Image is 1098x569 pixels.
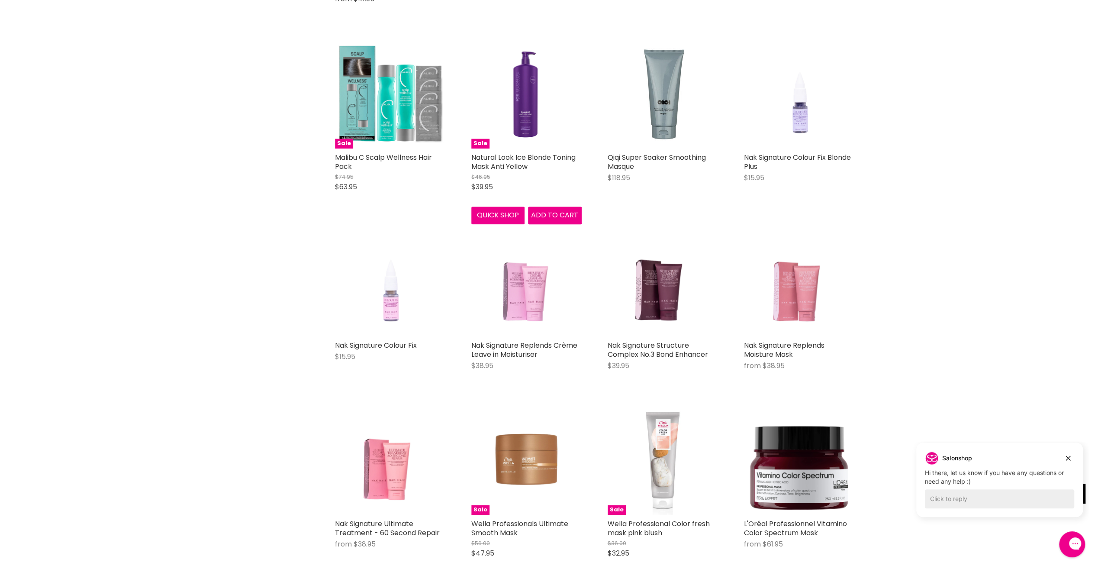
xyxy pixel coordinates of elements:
a: Nak Signature Ultimate Treatment - 60 Second Repair [335,404,445,515]
img: Nak Signature Replends Moisture Mask [755,226,843,336]
span: from [744,539,761,549]
span: $38.95 [763,361,785,371]
span: Add to cart [531,210,578,220]
a: Nak Signature Structure Complex No.3 Bond Enhancer [608,340,708,359]
span: from [335,539,352,549]
a: Nak Signature Colour Fix [335,226,445,336]
span: $74.95 [335,173,354,181]
span: $118.95 [608,173,630,183]
iframe: Gorgias live chat campaigns [910,441,1089,530]
a: Natural Look Ice Blonde Toning Mask Anti Yellow [471,152,576,171]
span: $56.00 [471,539,490,547]
a: Nak Signature Replends Moisture Mask [744,226,854,336]
span: $39.95 [608,361,629,371]
img: Wella Professional Color fresh mask pink blush [608,404,718,515]
a: Nak Signature Colour Fix [335,340,417,350]
a: Nak Signature Structure Complex No.3 Bond Enhancer [608,226,718,336]
a: L'Oréal Professionnel Vitamino Color Spectrum Mask [744,519,847,538]
a: Nak Signature Colour Fix Blonde Plus [744,38,854,149]
span: $46.95 [471,173,490,181]
a: Malibu C Scalp Wellness Hair Pack [335,152,432,171]
a: Wella Professional Color fresh mask pink blushSale [608,404,718,515]
span: $38.95 [354,539,376,549]
span: $39.95 [471,182,493,192]
span: Sale [335,139,353,149]
img: L'Oréal Professionnel Vitamino Color Spectrum Mask [744,404,854,515]
span: from [744,361,761,371]
img: Nak Signature Colour Fix Blonde Plus [755,38,843,149]
img: Natural Look Ice Blonde Toning Mask Anti Yellow [471,38,582,149]
img: Wella Professionals Ultimate Smooth Mask [471,404,582,515]
a: Nak Signature Colour Fix Blonde Plus [744,152,851,171]
img: Nak Signature Replends Crème Leave in Moisturiser [482,226,570,336]
img: Nak Signature Structure Complex No.3 Bond Enhancer [618,226,707,336]
a: Malibu C Scalp Wellness Hair PackSale [335,38,445,149]
span: $15.95 [744,173,764,183]
button: Quick shop [471,207,525,224]
span: $36.00 [608,539,626,547]
a: Nak Signature Replends Moisture Mask [744,340,824,359]
span: $32.95 [608,548,629,558]
span: $15.95 [335,352,355,362]
span: $38.95 [471,361,493,371]
span: $47.95 [471,548,494,558]
a: Wella Professionals Ultimate Smooth Mask [471,519,568,538]
a: Nak Signature Ultimate Treatment - 60 Second Repair [335,519,440,538]
span: Sale [471,139,489,149]
img: Nak Signature Ultimate Treatment - 60 Second Repair [346,404,434,515]
span: Sale [608,505,626,515]
iframe: Gorgias live chat messenger [1055,528,1089,560]
span: $63.95 [335,182,357,192]
span: Sale [471,505,489,515]
button: Add to cart [528,207,582,224]
a: Wella Professionals Ultimate Smooth MaskSale [471,404,582,515]
span: $61.95 [763,539,783,549]
a: Wella Professional Color fresh mask pink blush [608,519,710,538]
a: Nak Signature Replends Crème Leave in Moisturiser [471,226,582,336]
img: Nak Signature Colour Fix [346,226,434,336]
a: Natural Look Ice Blonde Toning Mask Anti YellowSale [471,38,582,149]
a: Nak Signature Replends Crème Leave in Moisturiser [471,340,577,359]
img: Qiqi Super Soaker Smoothing Masque [608,38,718,149]
img: Malibu C Scalp Wellness Hair Pack [335,38,445,149]
a: Qiqi Super Soaker Smoothing Masque [608,152,706,171]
